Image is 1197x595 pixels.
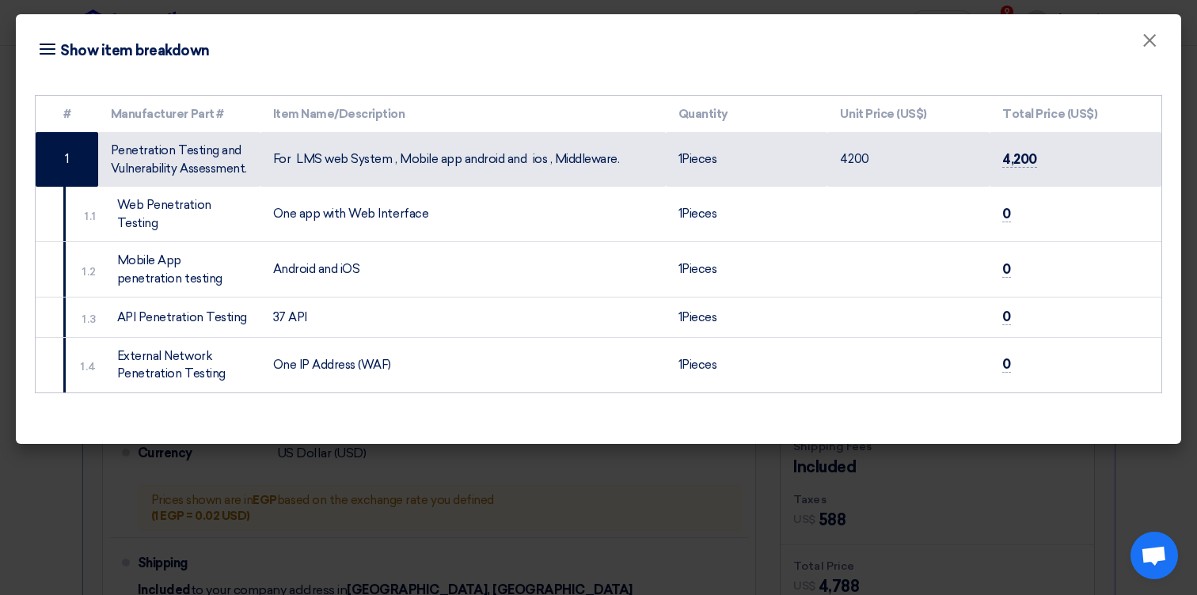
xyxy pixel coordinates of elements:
[36,96,98,133] th: #
[666,187,828,242] td: Pieces
[82,311,97,328] div: 1.3
[827,96,990,133] th: Unit Price (US$)
[36,132,98,187] td: 1
[678,152,682,166] span: 1
[666,297,828,338] td: Pieces
[1130,532,1178,579] div: Open chat
[666,242,828,297] td: Pieces
[678,207,682,221] span: 1
[98,337,260,392] td: External Network Penetration Testing
[82,263,97,280] div: 1.2
[666,337,828,392] td: Pieces
[260,96,666,133] th: Item Name/Description
[98,96,260,133] th: Manufacturer Part #
[260,132,666,187] td: For LMS web System , Mobile app android and ios , Middleware.
[260,242,666,297] td: Android and iOS
[1002,206,1011,222] span: 0
[98,187,260,242] td: Web Penetration Testing
[98,297,260,338] td: API Penetration Testing
[35,40,210,62] h4: Show item breakdown
[1002,261,1011,278] span: 0
[678,358,682,372] span: 1
[1002,356,1011,373] span: 0
[1002,151,1037,168] span: 4,200
[678,310,682,324] span: 1
[81,358,97,375] div: 1.4
[85,208,97,225] div: 1.1
[666,96,828,133] th: Quantity
[260,187,666,242] td: One app with Web Interface
[260,297,666,338] td: 37 API
[1129,25,1170,57] button: Close
[1142,28,1157,60] span: ×
[98,132,260,187] td: Penetration Testing and Vulnerability Assessment.
[827,132,990,187] td: 4200
[678,262,682,276] span: 1
[666,132,828,187] td: Pieces
[98,242,260,297] td: Mobile App penetration testing
[1002,309,1011,325] span: 0
[990,96,1161,133] th: Total Price (US$)
[260,337,666,392] td: One IP Address (WAF)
